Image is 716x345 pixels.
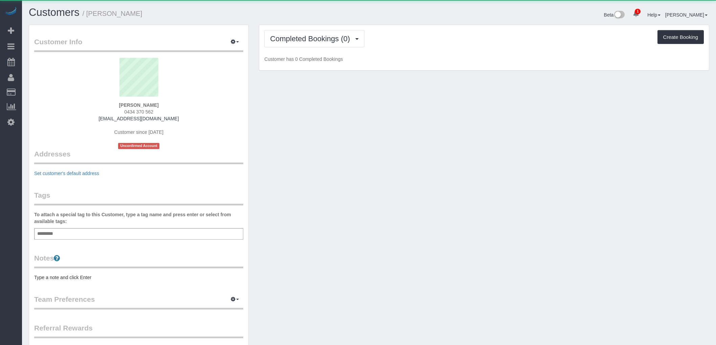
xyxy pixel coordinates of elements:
a: Customers [29,6,80,18]
a: [PERSON_NAME] [665,12,708,18]
strong: [PERSON_NAME] [119,102,158,108]
img: Automaid Logo [4,7,18,16]
a: [EMAIL_ADDRESS][DOMAIN_NAME] [99,116,179,121]
span: 1 [635,9,641,14]
legend: Tags [34,190,243,205]
button: Create Booking [657,30,704,44]
p: Customer has 0 Completed Bookings [264,56,704,63]
legend: Referral Rewards [34,323,243,338]
span: 0434 370 562 [124,109,153,115]
span: Completed Bookings (0) [270,34,353,43]
span: Customer since [DATE] [114,129,163,135]
legend: Notes [34,253,243,268]
a: Beta [604,12,625,18]
img: New interface [613,11,625,20]
legend: Team Preferences [34,294,243,310]
legend: Customer Info [34,37,243,52]
a: Set customer's default address [34,171,99,176]
label: To attach a special tag to this Customer, type a tag name and press enter or select from availabl... [34,211,243,225]
a: Help [647,12,661,18]
span: Unconfirmed Account [118,143,159,149]
button: Completed Bookings (0) [264,30,364,47]
pre: Type a note and click Enter [34,274,243,281]
small: / [PERSON_NAME] [83,10,142,17]
a: 1 [629,7,643,22]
